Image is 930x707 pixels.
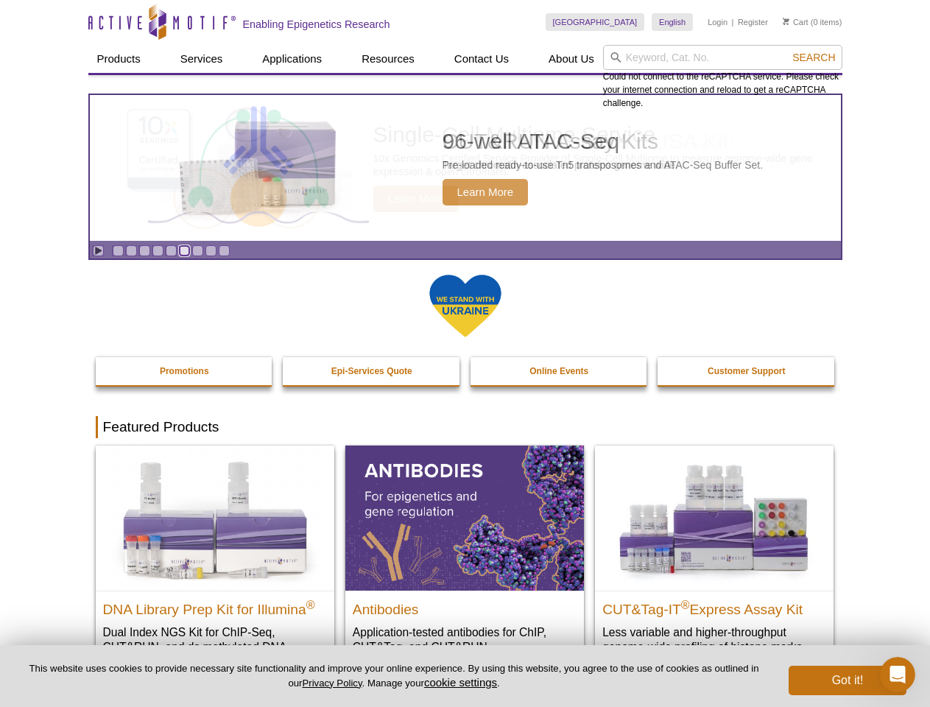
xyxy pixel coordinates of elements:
a: Go to slide 8 [205,245,216,256]
a: Privacy Policy [302,678,362,689]
a: Epi-Services Quote [283,357,461,385]
strong: Promotions [160,366,209,376]
h2: CUT&Tag-IT Express Assay Kit [602,595,826,617]
img: CUT&Tag-IT® Express Assay Kit [595,446,834,590]
a: English [652,13,693,31]
h2: Enabling Epigenetics Research [243,18,390,31]
button: cookie settings [424,676,497,689]
a: [GEOGRAPHIC_DATA] [546,13,645,31]
a: Go to slide 5 [166,245,177,256]
a: Online Events [471,357,649,385]
a: Customer Support [658,357,836,385]
a: DNA Library Prep Kit for Illumina DNA Library Prep Kit for Illumina® Dual Index NGS Kit for ChIP-... [96,446,334,683]
a: Resources [353,45,423,73]
div: Could not connect to the reCAPTCHA service. Please check your internet connection and reload to g... [603,45,842,110]
a: Register [738,17,768,27]
a: Go to slide 3 [139,245,150,256]
h2: Featured Products [96,416,835,438]
input: Keyword, Cat. No. [603,45,842,70]
a: Services [172,45,232,73]
a: Toggle autoplay [93,245,104,256]
a: All Antibodies Antibodies Application-tested antibodies for ChIP, CUT&Tag, and CUT&RUN. [345,446,584,669]
p: Less variable and higher-throughput genome-wide profiling of histone marks​. [602,625,826,655]
button: Got it! [789,666,906,695]
a: Cart [783,17,809,27]
h2: DNA Library Prep Kit for Illumina [103,595,327,617]
a: Go to slide 7 [192,245,203,256]
p: This website uses cookies to provide necessary site functionality and improve your online experie... [24,662,764,690]
strong: Epi-Services Quote [331,366,412,376]
a: Go to slide 2 [126,245,137,256]
img: Your Cart [783,18,789,25]
button: Search [788,51,839,64]
img: DNA Library Prep Kit for Illumina [96,446,334,590]
span: Search [792,52,835,63]
a: CUT&Tag-IT® Express Assay Kit CUT&Tag-IT®Express Assay Kit Less variable and higher-throughput ge... [595,446,834,669]
a: Login [708,17,728,27]
a: Products [88,45,149,73]
iframe: Intercom live chat [880,657,915,692]
li: (0 items) [783,13,842,31]
a: Go to slide 9 [219,245,230,256]
a: Go to slide 6 [179,245,190,256]
strong: Online Events [529,366,588,376]
img: All Antibodies [345,446,584,590]
h2: Antibodies [353,595,577,617]
a: Applications [253,45,331,73]
a: Go to slide 1 [113,245,124,256]
sup: ® [681,598,690,611]
p: Dual Index NGS Kit for ChIP-Seq, CUT&RUN, and ds methylated DNA assays. [103,625,327,669]
a: Promotions [96,357,274,385]
a: Contact Us [445,45,518,73]
img: We Stand With Ukraine [429,273,502,339]
p: Application-tested antibodies for ChIP, CUT&Tag, and CUT&RUN. [353,625,577,655]
strong: Customer Support [708,366,785,376]
sup: ® [306,598,315,611]
a: Go to slide 4 [152,245,163,256]
li: | [732,13,734,31]
a: About Us [540,45,603,73]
